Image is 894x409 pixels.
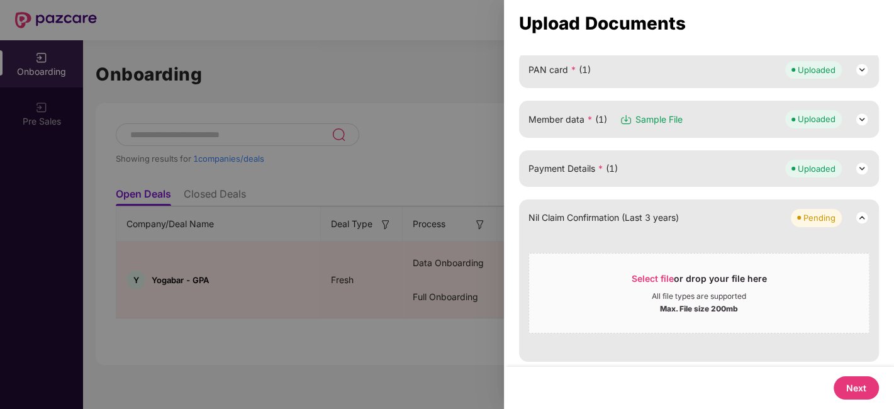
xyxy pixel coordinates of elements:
img: svg+xml;base64,PHN2ZyB3aWR0aD0iMjQiIGhlaWdodD0iMjQiIHZpZXdCb3g9IjAgMCAyNCAyNCIgZmlsbD0ibm9uZSIgeG... [854,161,869,176]
span: PAN card (1) [528,63,591,77]
span: Select file [632,273,674,284]
span: Payment Details (1) [528,162,618,176]
div: All file types are supported [652,291,746,301]
div: or drop your file here [632,272,767,291]
div: Uploaded [798,113,835,125]
div: Upload Documents [519,16,879,30]
img: svg+xml;base64,PHN2ZyB3aWR0aD0iMjQiIGhlaWdodD0iMjQiIHZpZXdCb3g9IjAgMCAyNCAyNCIgZmlsbD0ibm9uZSIgeG... [854,112,869,127]
img: svg+xml;base64,PHN2ZyB3aWR0aD0iMjQiIGhlaWdodD0iMjQiIHZpZXdCb3g9IjAgMCAyNCAyNCIgZmlsbD0ibm9uZSIgeG... [854,210,869,225]
span: Select fileor drop your file hereAll file types are supportedMax. File size 200mb [529,263,869,323]
img: svg+xml;base64,PHN2ZyB3aWR0aD0iMTYiIGhlaWdodD0iMTciIHZpZXdCb3g9IjAgMCAxNiAxNyIgZmlsbD0ibm9uZSIgeG... [620,113,632,126]
span: Sample File [635,113,683,126]
button: Next [834,376,879,400]
div: Max. File size 200mb [660,301,738,314]
div: Pending [803,211,835,224]
div: Uploaded [798,64,835,76]
span: Nil Claim Confirmation (Last 3 years) [528,211,679,225]
img: svg+xml;base64,PHN2ZyB3aWR0aD0iMjQiIGhlaWdodD0iMjQiIHZpZXdCb3g9IjAgMCAyNCAyNCIgZmlsbD0ibm9uZSIgeG... [854,62,869,77]
span: Member data (1) [528,113,607,126]
div: Uploaded [798,162,835,175]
